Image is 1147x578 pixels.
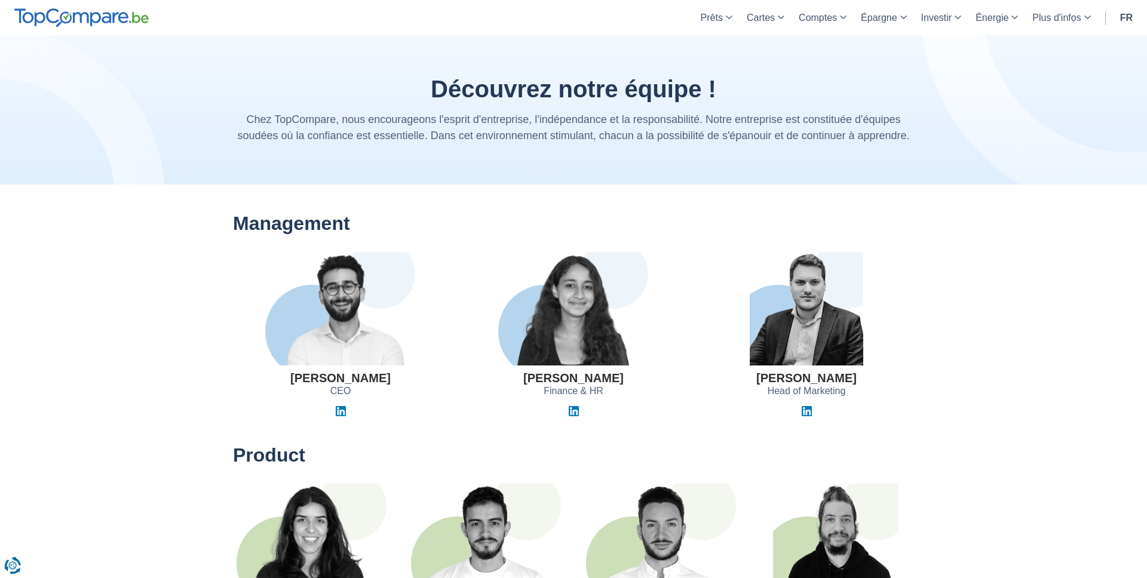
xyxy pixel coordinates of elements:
[523,371,624,385] h3: [PERSON_NAME]
[233,445,914,466] h2: Product
[750,252,863,365] img: Guillaume Georges
[802,406,812,416] img: Linkedin Guillaume Georges
[498,252,649,365] img: Jihane El Khyari
[569,406,579,416] img: Linkedin Jihane El Khyari
[544,385,603,398] span: Finance & HR
[756,371,857,385] h3: [PERSON_NAME]
[264,252,417,365] img: Elvedin Vejzovic
[14,8,149,27] img: TopCompare
[233,76,914,102] h1: Découvrez notre équipe !
[336,406,346,416] img: Linkedin Elvedin Vejzovic
[768,385,846,398] span: Head of Marketing
[330,385,351,398] span: CEO
[233,112,914,144] p: Chez TopCompare, nous encourageons l'esprit d'entreprise, l'indépendance et la responsabilité. No...
[290,371,391,385] h3: [PERSON_NAME]
[233,213,914,234] h2: Management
